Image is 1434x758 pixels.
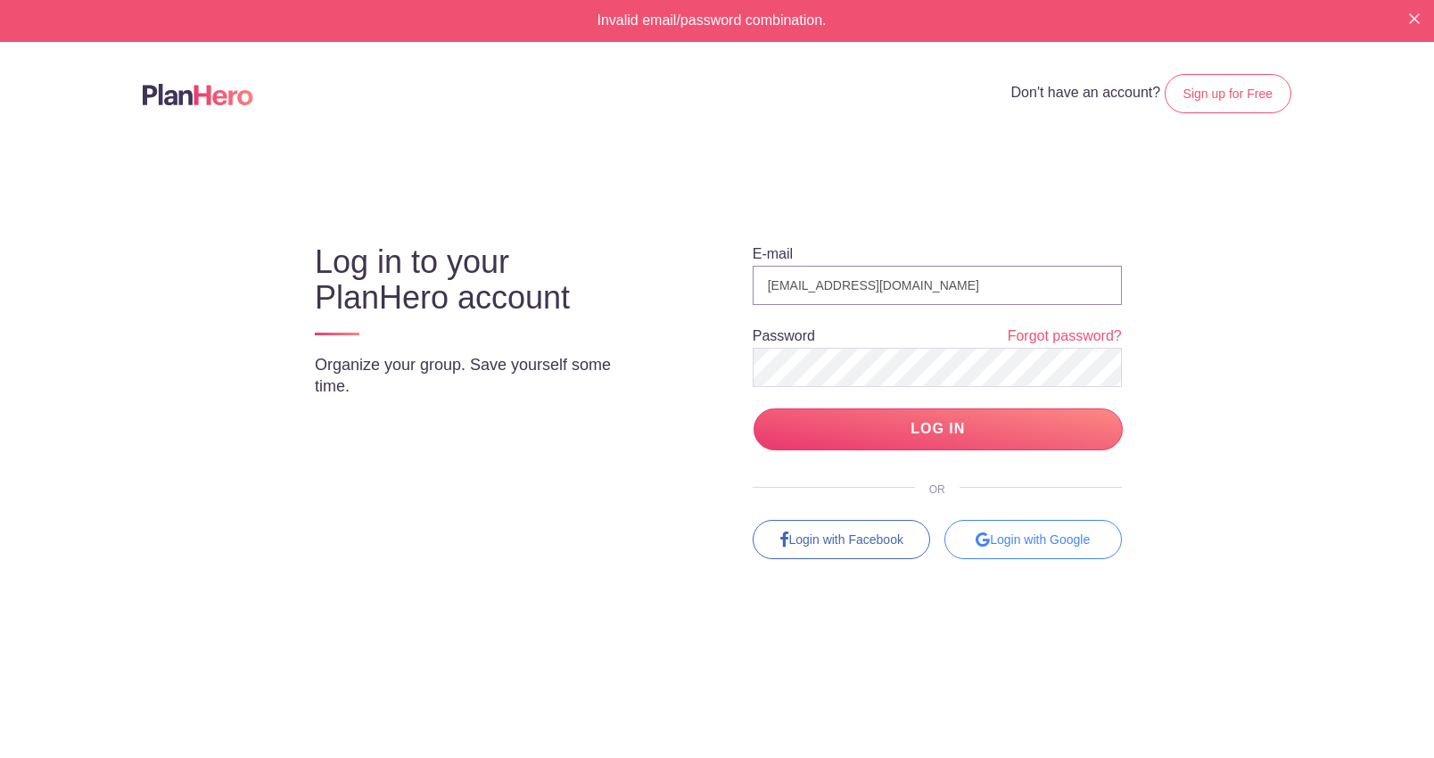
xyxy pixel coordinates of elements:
a: Login with Facebook [753,520,930,559]
img: Logo main planhero [143,84,253,105]
label: E-mail [753,247,793,261]
a: Sign up for Free [1165,74,1291,113]
span: OR [915,483,960,496]
span: Don't have an account? [1011,85,1161,100]
p: Organize your group. Save yourself some time. [315,354,650,397]
input: LOG IN [754,408,1123,450]
img: X small white [1409,13,1420,24]
input: e.g. julie@eventco.com [753,266,1122,305]
h3: Log in to your PlanHero account [315,244,650,316]
a: Forgot password? [1008,326,1122,347]
button: Close [1409,11,1420,25]
div: Login with Google [944,520,1122,559]
label: Password [753,329,815,343]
